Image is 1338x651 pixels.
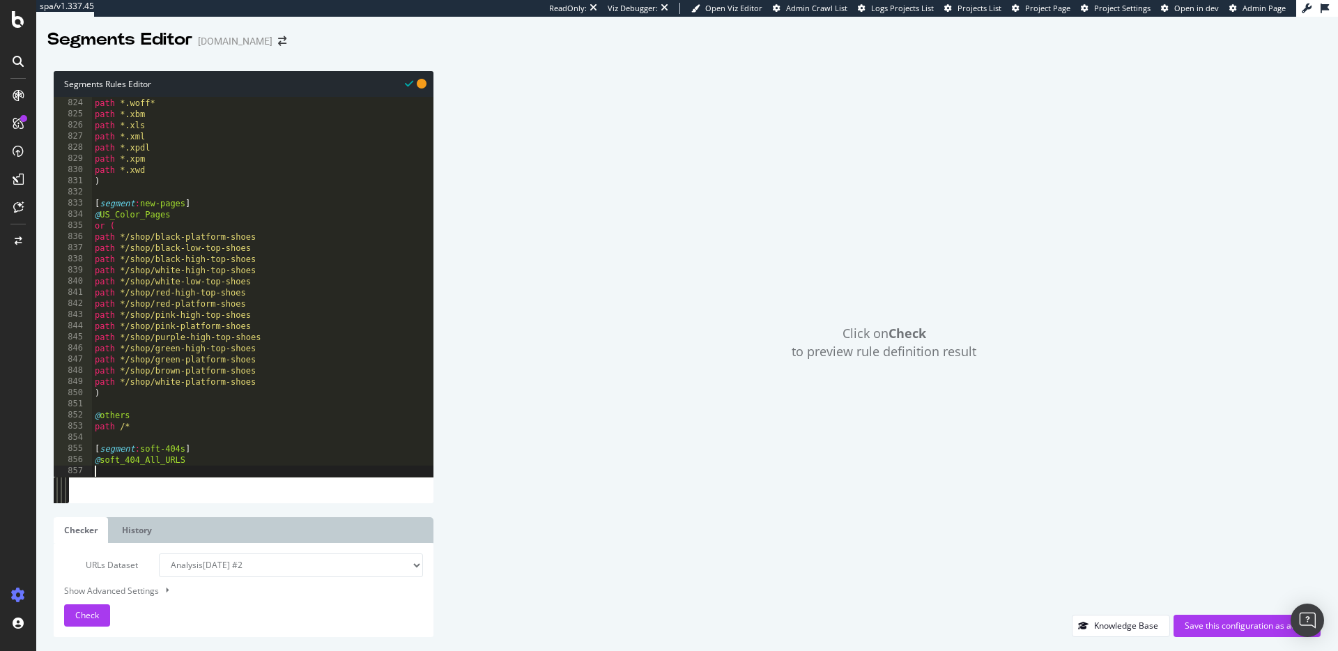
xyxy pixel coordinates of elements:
span: Open in dev [1174,3,1219,13]
div: 840 [54,276,92,287]
a: Checker [54,517,108,543]
button: Knowledge Base [1072,615,1170,637]
div: Save this configuration as active [1185,620,1309,631]
div: 849 [54,376,92,388]
div: 832 [54,187,92,198]
div: Knowledge Base [1094,620,1158,631]
div: 829 [54,153,92,164]
a: Logs Projects List [858,3,934,14]
div: 827 [54,131,92,142]
div: 844 [54,321,92,332]
div: 847 [54,354,92,365]
div: 835 [54,220,92,231]
div: 838 [54,254,92,265]
div: 839 [54,265,92,276]
div: 850 [54,388,92,399]
span: Project Page [1025,3,1070,13]
span: Admin Page [1243,3,1286,13]
div: 856 [54,454,92,466]
span: Projects List [958,3,1001,13]
strong: Check [889,325,926,342]
div: 853 [54,421,92,432]
div: 854 [54,432,92,443]
div: Viz Debugger: [608,3,658,14]
div: Show Advanced Settings [54,584,413,597]
button: Save this configuration as active [1174,615,1321,637]
div: 834 [54,209,92,220]
div: 855 [54,443,92,454]
div: Segments Editor [47,28,192,52]
a: Project Page [1012,3,1070,14]
a: Project Settings [1081,3,1151,14]
div: 830 [54,164,92,176]
a: Projects List [944,3,1001,14]
div: 825 [54,109,92,120]
div: ReadOnly: [549,3,587,14]
span: You have unsaved modifications [417,77,426,90]
div: 852 [54,410,92,421]
div: Segments Rules Editor [54,71,433,97]
label: URLs Dataset [54,553,148,577]
a: Open Viz Editor [691,3,762,14]
div: arrow-right-arrow-left [278,36,286,46]
div: 833 [54,198,92,209]
div: 836 [54,231,92,243]
div: 845 [54,332,92,343]
span: Open Viz Editor [705,3,762,13]
a: Open in dev [1161,3,1219,14]
div: Open Intercom Messenger [1291,604,1324,637]
div: 824 [54,98,92,109]
a: Admin Page [1229,3,1286,14]
span: Click on to preview rule definition result [792,325,976,360]
span: Logs Projects List [871,3,934,13]
div: 826 [54,120,92,131]
button: Check [64,604,110,627]
div: 842 [54,298,92,309]
div: 831 [54,176,92,187]
div: 828 [54,142,92,153]
span: Project Settings [1094,3,1151,13]
div: [DOMAIN_NAME] [198,34,272,48]
a: Knowledge Base [1072,620,1170,631]
div: 851 [54,399,92,410]
div: 846 [54,343,92,354]
a: History [111,517,162,543]
div: 843 [54,309,92,321]
div: 857 [54,466,92,477]
div: 837 [54,243,92,254]
a: Admin Crawl List [773,3,847,14]
span: Admin Crawl List [786,3,847,13]
div: 848 [54,365,92,376]
span: Syntax is valid [405,77,413,90]
span: Check [75,609,99,621]
div: 841 [54,287,92,298]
